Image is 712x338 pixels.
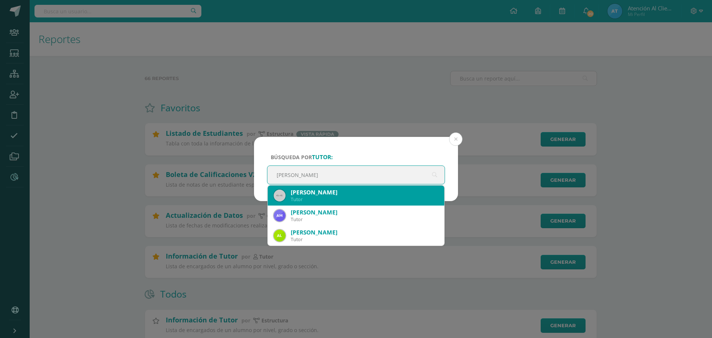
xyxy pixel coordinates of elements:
strong: tutor: [312,153,333,161]
button: Close (Esc) [449,132,462,146]
div: Tutor [291,196,438,203]
span: Búsqueda por [271,154,333,161]
input: ej. Nicholas Alekzander, etc. [267,166,445,184]
div: [PERSON_NAME] [291,229,438,236]
img: 78485a24332ae5f8e73e836aea0d388d.png [274,230,286,242]
div: [PERSON_NAME] [291,188,438,196]
div: Tutor [291,236,438,243]
div: Tutor [291,216,438,223]
img: 1990dade98e8e5a50f6e5e1703399e4d.png [274,210,286,221]
div: [PERSON_NAME] [291,209,438,216]
img: 45x45 [274,190,286,201]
